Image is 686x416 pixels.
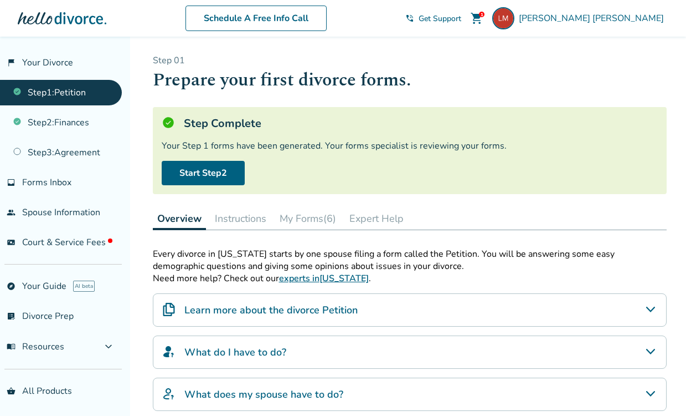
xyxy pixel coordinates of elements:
[419,13,461,24] span: Get Support
[519,12,668,24] span: [PERSON_NAME] [PERSON_NAME]
[184,303,358,317] h4: Learn more about the divorce Petition
[153,272,667,285] p: Need more help? Check out our .
[162,161,245,185] a: Start Step2
[7,312,16,321] span: list_alt_check
[275,207,341,230] button: My Forms(6)
[7,342,16,351] span: menu_book
[162,345,176,358] img: What do I have to do?
[153,54,667,67] p: Step 0 1
[153,378,667,411] div: What does my spouse have to do?
[22,176,71,189] span: Forms Inbox
[153,293,667,327] div: Learn more about the divorce Petition
[279,272,369,285] a: experts in[US_STATE]
[7,387,16,395] span: shopping_basket
[345,207,408,230] button: Expert Help
[210,207,271,230] button: Instructions
[162,303,176,316] img: Learn more about the divorce Petition
[153,336,667,369] div: What do I have to do?
[7,178,16,187] span: inbox
[7,341,64,353] span: Resources
[153,248,667,272] p: Every divorce in [US_STATE] starts by one spouse filing a form called the Petition. You will be a...
[7,208,16,217] span: people
[185,6,327,31] a: Schedule A Free Info Call
[7,58,16,67] span: flag_2
[405,13,461,24] a: phone_in_talkGet Support
[470,12,483,25] span: shopping_cart
[492,7,514,29] img: lisamozden@gmail.com
[7,282,16,291] span: explore
[479,12,484,17] div: 1
[184,345,286,359] h4: What do I have to do?
[102,340,115,353] span: expand_more
[73,281,95,292] span: AI beta
[405,14,414,23] span: phone_in_talk
[162,140,658,152] div: Your Step 1 forms have been generated. Your forms specialist is reviewing your forms.
[162,387,176,400] img: What does my spouse have to do?
[184,387,343,402] h4: What does my spouse have to do?
[7,238,16,247] span: universal_currency_alt
[22,236,112,248] span: Court & Service Fees
[631,363,686,416] iframe: Chat Widget
[153,207,206,230] button: Overview
[184,116,261,131] h5: Step Complete
[153,67,667,94] h1: Prepare your first divorce forms.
